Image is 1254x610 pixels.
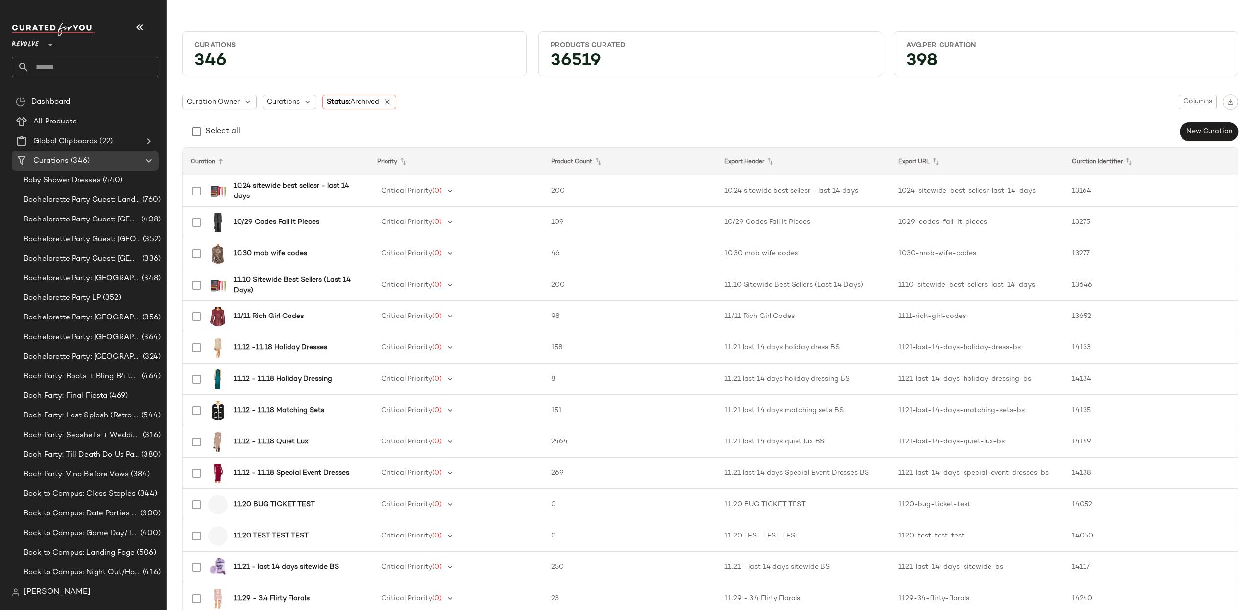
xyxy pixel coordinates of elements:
span: Bachelorette Party Guest: Landing Page [24,195,140,206]
button: Columns [1179,95,1217,109]
td: 0 [543,489,717,520]
button: New Curation [1180,122,1238,141]
span: (380) [139,449,161,461]
span: (0) [432,219,442,226]
td: 11/11 Rich Girl Codes [717,301,891,332]
td: 14138 [1064,458,1238,489]
b: 11.12 - 11.18 Matching Sets [234,405,324,415]
span: (0) [432,187,442,195]
span: (344) [136,488,157,500]
span: (336) [140,253,161,265]
span: (506) [135,547,156,559]
td: 13646 [1064,269,1238,301]
b: 11.12 - 11.18 Quiet Lux [234,437,309,447]
img: SUMR-WU65_V1.jpg [208,275,228,295]
span: Bachelorette Party LP [24,293,101,304]
span: (346) [69,155,90,167]
span: All Products [33,116,77,127]
td: 1121-last-14-days-holiday-dress-bs [891,332,1064,364]
b: 11.20 TEST TEST TEST [234,531,309,541]
span: Bach Party: Vino Before Vows [24,469,129,480]
td: 1121-last-14-days-holiday-dressing-bs [891,364,1064,395]
td: 1120-bug-ticket-test [891,489,1064,520]
span: (348) [140,273,161,284]
span: Critical Priority [381,595,432,602]
span: Critical Priority [381,407,432,414]
td: 98 [543,301,717,332]
span: (22) [97,136,113,147]
b: 11.12 - 11.18 Holiday Dressing [234,374,332,384]
div: 398 [898,54,1234,72]
span: Bachelorette Party Guest: [GEOGRAPHIC_DATA] [24,214,139,225]
b: 11.20 BUG TICKET TEST [234,499,315,510]
b: 11.12 - 11.18 Special Event Dresses [234,468,349,478]
td: 1110-sitewide-best-sellers-last-14-days [891,269,1064,301]
td: 1029-codes-fall-it-pieces [891,207,1064,238]
span: Critical Priority [381,219,432,226]
th: Curation Identifier [1064,148,1238,175]
td: 1121-last-14-days-special-event-dresses-bs [891,458,1064,489]
td: 8 [543,364,717,395]
div: 346 [187,54,522,72]
span: (384) [129,469,150,480]
span: Columns [1183,98,1212,106]
div: Products Curated [551,41,870,50]
span: Critical Priority [381,250,432,257]
span: Archived [350,98,379,106]
th: Priority [369,148,543,175]
img: cfy_white_logo.C9jOOHJF.svg [12,23,95,36]
span: Critical Priority [381,344,432,351]
img: svg%3e [1227,98,1234,105]
img: MALR-WK276_V1.jpg [208,401,228,420]
span: Curation Owner [187,97,240,107]
span: Critical Priority [381,563,432,571]
td: 11.10 Sitewide Best Sellers (Last 14 Days) [717,269,891,301]
div: Curations [194,41,514,50]
span: (408) [139,214,161,225]
span: Status: [327,97,379,107]
span: (0) [432,313,442,320]
b: 11/11 Rich Girl Codes [234,311,304,321]
img: SUMR-WU65_V1.jpg [208,181,228,201]
td: 250 [543,552,717,583]
span: Critical Priority [381,438,432,445]
span: (352) [141,234,161,245]
span: (0) [432,438,442,445]
td: 10/29 Codes Fall It Pieces [717,207,891,238]
td: 11.21 last 14 days matching sets BS [717,395,891,426]
td: 11.21 last 14 days Special Event Dresses BS [717,458,891,489]
b: 11.12 -11.18 Holiday Dresses [234,342,327,353]
span: (316) [141,430,161,441]
span: Back to Campus: Night Out/House Parties [24,567,141,578]
td: 1121-last-14-days-sitewide-bs [891,552,1064,583]
span: (0) [432,563,442,571]
img: LMME-WU5_V1.jpg [208,558,228,577]
div: Avg.per Curation [906,41,1226,50]
span: Dashboard [31,97,70,108]
div: Select all [205,126,240,138]
span: Revolve [12,33,39,51]
span: Critical Priority [381,313,432,320]
span: Curations [33,155,69,167]
span: Critical Priority [381,187,432,195]
img: AEXR-WO9_V1.jpg [208,307,228,326]
td: 2464 [543,426,717,458]
span: Critical Priority [381,375,432,383]
span: (364) [140,332,161,343]
td: 46 [543,238,717,269]
td: 10.24 sitewide best sellesr - last 14 days [717,175,891,207]
span: Baby Shower Dresses [24,175,101,186]
b: 11.21 - last 14 days sitewide BS [234,562,339,572]
img: ASTR-WD632_V1.jpg [208,432,228,452]
span: Curations [267,97,300,107]
span: Back to Campus: Landing Page [24,547,135,559]
span: Back to Campus: Game Day/Tailgates [24,528,138,539]
span: (0) [432,532,442,539]
img: LOVF-WS3027_V1.jpg [208,244,228,264]
td: 11.20 TEST TEST TEST [717,520,891,552]
td: 1120-test-test-test [891,520,1064,552]
span: Bach Party: Boots + Bling B4 the Ring [24,371,140,382]
span: (0) [432,375,442,383]
span: Critical Priority [381,501,432,508]
span: (440) [101,175,123,186]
